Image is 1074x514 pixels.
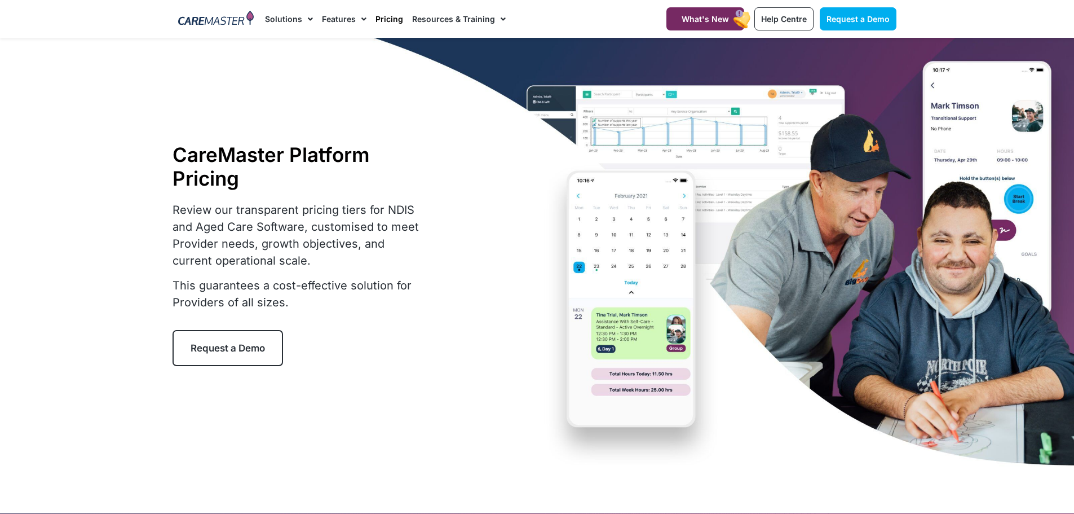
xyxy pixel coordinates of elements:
[754,7,814,30] a: Help Centre
[827,14,890,24] span: Request a Demo
[820,7,896,30] a: Request a Demo
[173,330,283,366] a: Request a Demo
[666,7,744,30] a: What's New
[173,277,426,311] p: This guarantees a cost-effective solution for Providers of all sizes.
[682,14,729,24] span: What's New
[178,11,254,28] img: CareMaster Logo
[191,342,265,354] span: Request a Demo
[173,143,426,190] h1: CareMaster Platform Pricing
[761,14,807,24] span: Help Centre
[173,201,426,269] p: Review our transparent pricing tiers for NDIS and Aged Care Software, customised to meet Provider...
